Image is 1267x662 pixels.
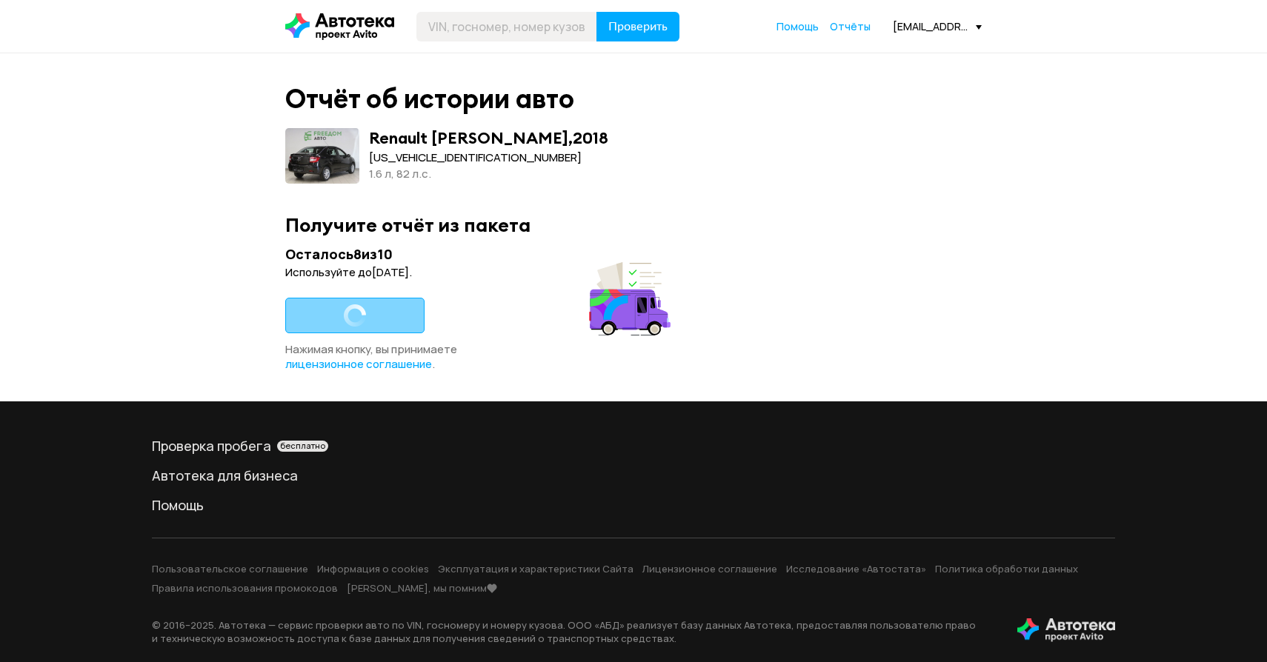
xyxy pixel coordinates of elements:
[152,467,1115,484] a: Автотека для бизнеса
[893,19,982,33] div: [EMAIL_ADDRESS][DOMAIN_NAME]
[786,562,926,575] a: Исследование «Автостата»
[369,150,608,166] div: [US_VEHICLE_IDENTIFICATION_NUMBER]
[1017,618,1115,642] img: tWS6KzJlK1XUpy65r7uaHVIs4JI6Dha8Nraz9T2hA03BhoCc4MtbvZCxBLwJIh+mQSIAkLBJpqMoKVdP8sONaFJLCz6I0+pu7...
[369,128,608,147] div: Renault [PERSON_NAME] , 2018
[830,19,871,34] a: Отчёты
[152,437,1115,455] a: Проверка пробегабесплатно
[280,441,325,451] span: бесплатно
[285,356,432,372] span: лицензионное соглашение
[935,562,1078,575] a: Политика обработки данных
[830,19,871,33] span: Отчёты
[152,618,994,645] p: © 2016– 2025 . Автотека — сервис проверки авто по VIN, госномеру и номеру кузова. ООО «АБД» реали...
[285,245,675,264] div: Осталось 8 из 10
[152,496,1115,514] a: Помощь
[608,21,668,33] span: Проверить
[642,562,777,575] a: Лицензионное соглашение
[777,19,819,34] a: Помощь
[317,562,429,575] a: Информация о cookies
[416,12,597,41] input: VIN, госномер, номер кузова
[152,581,338,595] a: Правила использования промокодов
[285,83,574,115] div: Отчёт об истории авто
[285,357,432,372] a: лицензионное соглашение
[285,265,675,280] div: Используйте до [DATE] .
[152,562,308,575] a: Пользовательское соглашение
[438,562,633,575] a: Эксплуатация и характеристики Сайта
[152,437,1115,455] div: Проверка пробега
[347,581,497,595] a: [PERSON_NAME], мы помним
[777,19,819,33] span: Помощь
[596,12,679,41] button: Проверить
[369,166,608,182] div: 1.6 л, 82 л.c.
[285,341,457,372] span: Нажимая кнопку, вы принимаете .
[285,213,982,236] div: Получите отчёт из пакета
